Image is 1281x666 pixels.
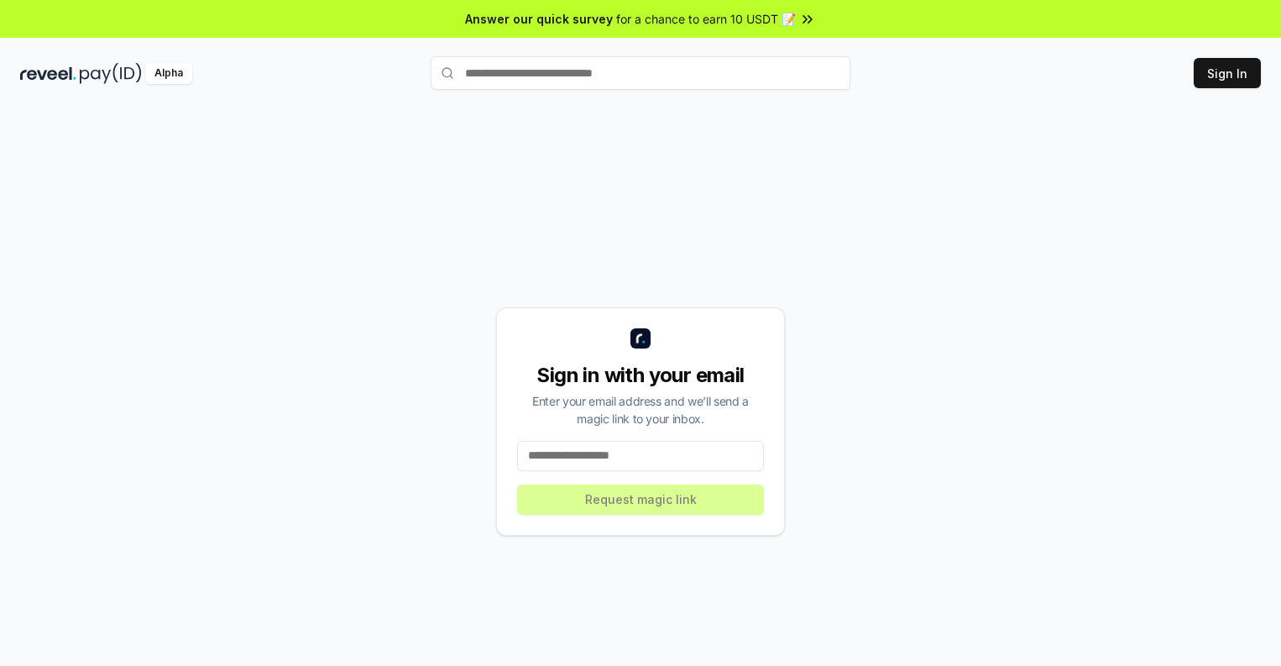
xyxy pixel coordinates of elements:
[465,10,613,28] span: Answer our quick survey
[517,362,764,389] div: Sign in with your email
[20,63,76,84] img: reveel_dark
[517,392,764,427] div: Enter your email address and we’ll send a magic link to your inbox.
[145,63,192,84] div: Alpha
[80,63,142,84] img: pay_id
[616,10,796,28] span: for a chance to earn 10 USDT 📝
[630,328,651,349] img: logo_small
[1194,58,1261,88] button: Sign In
